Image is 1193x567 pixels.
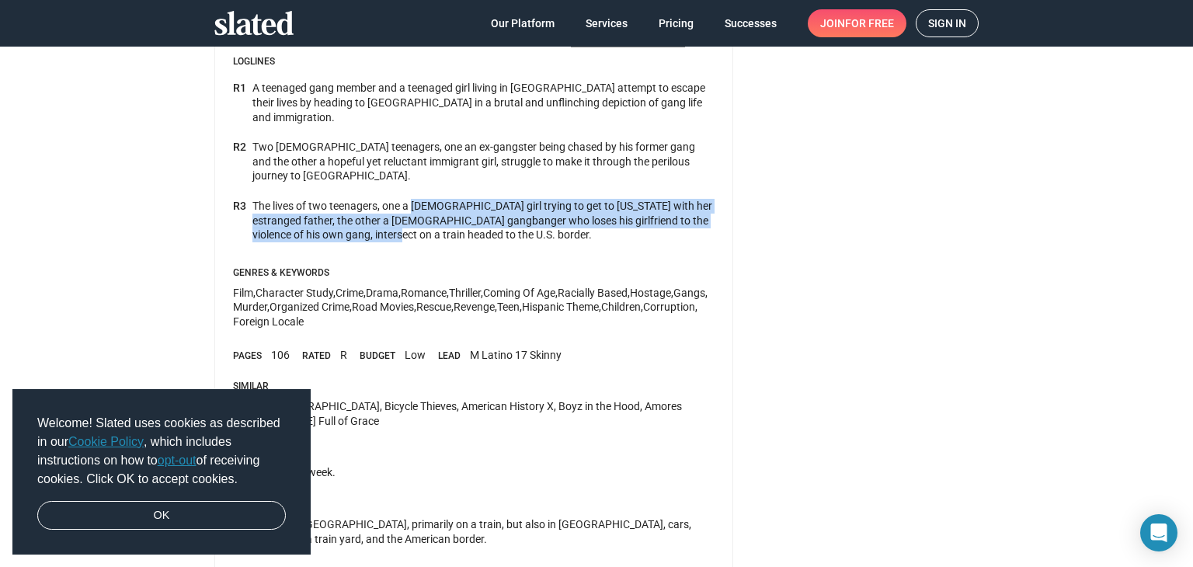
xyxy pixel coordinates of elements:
[360,350,405,369] div: Budget
[1140,514,1177,551] div: Open Intercom Messenger
[405,348,426,381] div: Low
[470,348,562,381] div: M Latino 17 Skinny
[928,10,966,37] span: Sign in
[233,81,252,124] div: R1
[270,301,352,313] span: Organized Crime ,
[233,447,715,465] div: When
[233,199,252,242] div: R3
[233,267,715,286] div: Genres & Keywords
[712,9,789,37] a: Successes
[558,287,630,299] span: Racially Based ,
[438,350,470,369] div: Lead
[646,9,706,37] a: Pricing
[820,9,894,37] span: Join
[271,348,290,381] div: 106
[233,465,715,499] div: Present Day/ A week.
[233,381,715,399] div: Similar
[586,9,628,37] span: Services
[37,414,286,489] span: Welcome! Slated uses cookies as described in our , which includes instructions on how to of recei...
[252,140,715,183] div: Two [DEMOGRAPHIC_DATA] teenagers, one an ex-gangster being chased by his former gang and the othe...
[366,287,401,299] span: Drama ,
[233,517,715,565] div: Takes place in [GEOGRAPHIC_DATA], primarily on a train, but also in [GEOGRAPHIC_DATA], cars, hous...
[643,301,697,313] span: Corruption ,
[478,9,567,37] a: Our Platform
[158,454,197,467] a: opt-out
[454,301,497,313] span: Revenge ,
[233,56,715,81] div: Loglines
[573,9,640,37] a: Services
[302,350,340,369] div: Rated
[601,301,643,313] span: Children ,
[630,287,673,299] span: Hostage ,
[449,287,483,299] span: Thriller ,
[233,350,271,369] div: Pages
[256,287,336,299] span: Character Study ,
[233,315,304,328] span: Foreign Locale
[497,301,522,313] span: Teen ,
[336,287,366,299] span: Crime ,
[233,140,252,183] div: R2
[68,435,144,448] a: Cookie Policy
[483,287,558,299] span: Coming Of Age ,
[522,301,601,313] span: Hispanic Theme ,
[808,9,906,37] a: Joinfor free
[673,287,708,299] span: Gangs ,
[416,301,454,313] span: Rescue ,
[340,348,347,381] div: R
[12,389,311,555] div: cookieconsent
[252,199,715,242] div: The lives of two teenagers, one a [DEMOGRAPHIC_DATA] girl trying to get to [US_STATE] with her es...
[233,287,256,299] span: Film ,
[916,9,979,37] a: Sign in
[252,81,715,124] div: A teenaged gang member and a teenaged girl living in [GEOGRAPHIC_DATA] attempt to escape their li...
[37,501,286,530] a: dismiss cookie message
[233,399,715,447] div: City of [DEMOGRAPHIC_DATA], Bicycle Thieves, American History X, Boyz in the Hood, Amores [PERSON...
[352,301,416,313] span: Road Movies ,
[659,9,694,37] span: Pricing
[233,301,270,313] span: Murder ,
[725,9,777,37] span: Successes
[845,9,894,37] span: for free
[233,499,715,517] div: Where
[401,287,449,299] span: Romance ,
[491,9,555,37] span: Our Platform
